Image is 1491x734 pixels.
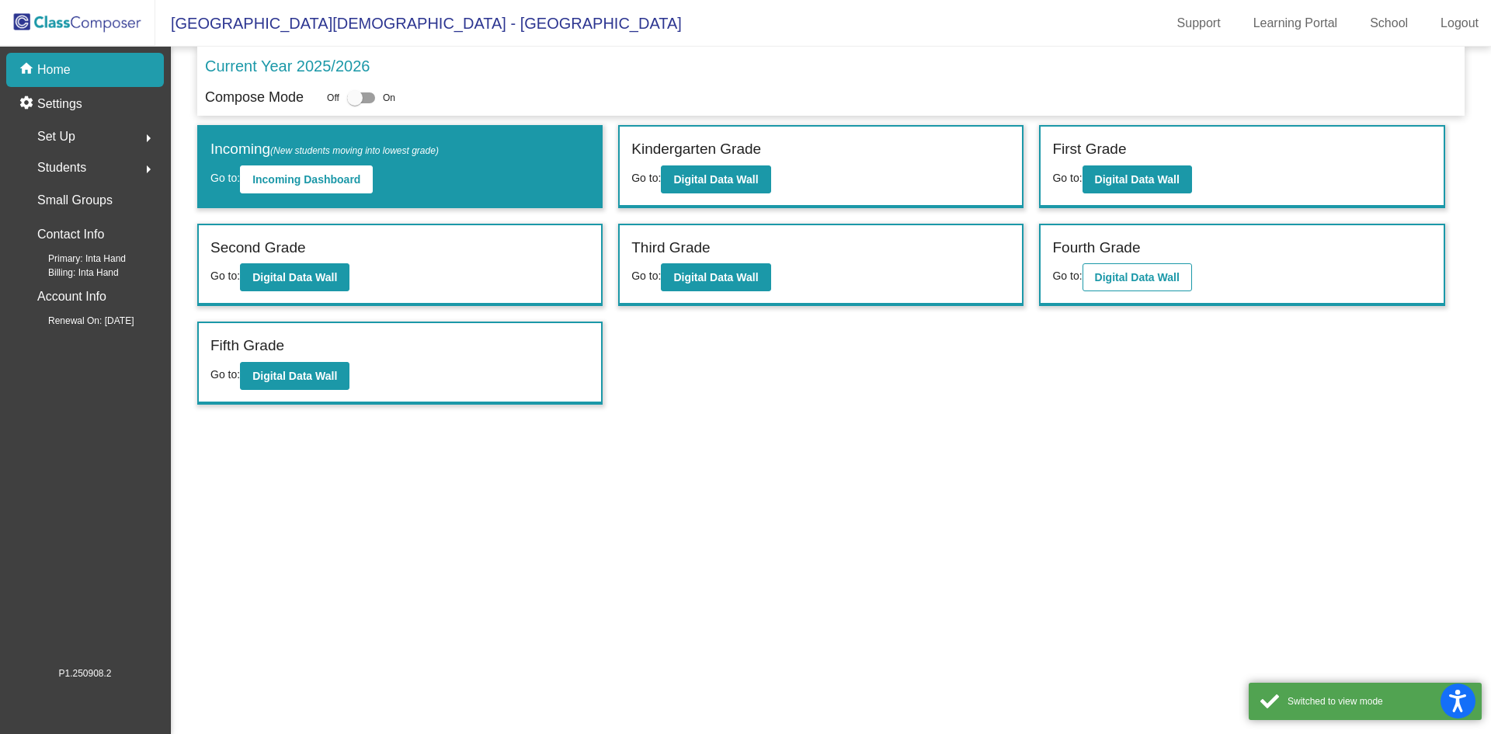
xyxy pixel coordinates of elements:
[23,314,134,328] span: Renewal On: [DATE]
[673,271,758,284] b: Digital Data Wall
[155,11,682,36] span: [GEOGRAPHIC_DATA][DEMOGRAPHIC_DATA] - [GEOGRAPHIC_DATA]
[19,61,37,79] mat-icon: home
[1052,138,1126,161] label: First Grade
[19,95,37,113] mat-icon: settings
[210,335,284,357] label: Fifth Grade
[1428,11,1491,36] a: Logout
[252,271,337,284] b: Digital Data Wall
[661,263,770,291] button: Digital Data Wall
[631,138,761,161] label: Kindergarten Grade
[673,173,758,186] b: Digital Data Wall
[240,165,373,193] button: Incoming Dashboard
[252,370,337,382] b: Digital Data Wall
[139,129,158,148] mat-icon: arrow_right
[1083,263,1192,291] button: Digital Data Wall
[23,266,119,280] span: Billing: Inta Hand
[37,126,75,148] span: Set Up
[1288,694,1470,708] div: Switched to view mode
[631,172,661,184] span: Go to:
[1052,270,1082,282] span: Go to:
[210,138,439,161] label: Incoming
[37,95,82,113] p: Settings
[631,237,710,259] label: Third Grade
[661,165,770,193] button: Digital Data Wall
[37,286,106,308] p: Account Info
[240,263,349,291] button: Digital Data Wall
[270,145,439,156] span: (New students moving into lowest grade)
[1052,237,1140,259] label: Fourth Grade
[1095,271,1180,284] b: Digital Data Wall
[37,224,104,245] p: Contact Info
[1083,165,1192,193] button: Digital Data Wall
[252,173,360,186] b: Incoming Dashboard
[37,190,113,211] p: Small Groups
[240,362,349,390] button: Digital Data Wall
[37,61,71,79] p: Home
[210,172,240,184] span: Go to:
[631,270,661,282] span: Go to:
[327,91,339,105] span: Off
[139,160,158,179] mat-icon: arrow_right
[383,91,395,105] span: On
[37,157,86,179] span: Students
[1357,11,1420,36] a: School
[1165,11,1233,36] a: Support
[23,252,126,266] span: Primary: Inta Hand
[205,54,370,78] p: Current Year 2025/2026
[210,368,240,381] span: Go to:
[210,237,306,259] label: Second Grade
[210,270,240,282] span: Go to:
[1095,173,1180,186] b: Digital Data Wall
[205,87,304,108] p: Compose Mode
[1241,11,1350,36] a: Learning Portal
[1052,172,1082,184] span: Go to:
